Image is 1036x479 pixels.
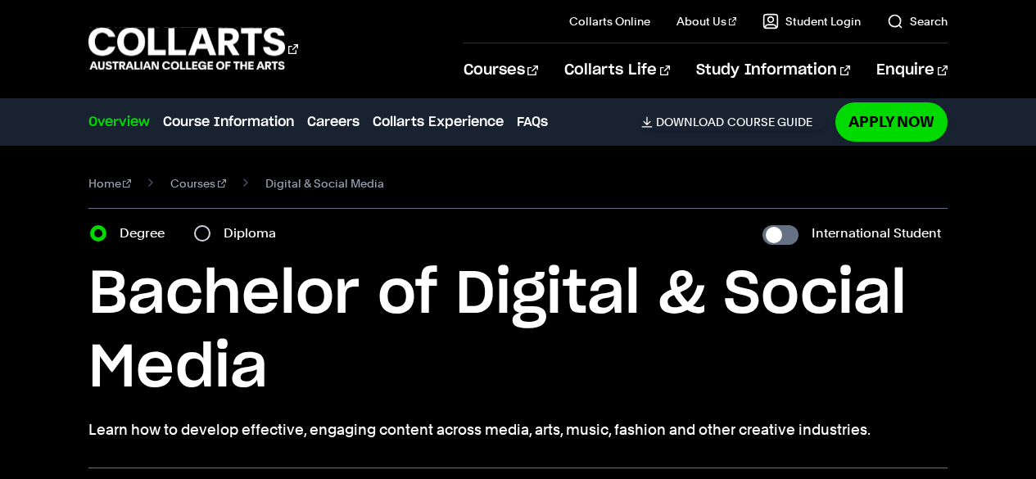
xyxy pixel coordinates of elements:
a: Home [88,172,132,195]
a: DownloadCourse Guide [641,115,826,129]
a: Search [887,13,948,29]
a: FAQs [517,112,548,132]
h1: Bachelor of Digital & Social Media [88,258,948,405]
label: International Student [812,222,941,245]
div: Go to homepage [88,25,298,72]
a: Student Login [762,13,861,29]
a: Course Information [163,112,294,132]
a: Careers [307,112,360,132]
a: Apply Now [835,102,948,141]
label: Diploma [224,222,286,245]
span: Digital & Social Media [265,172,384,195]
a: Study Information [696,43,850,97]
a: Collarts Online [569,13,650,29]
a: Courses [170,172,226,195]
a: Courses [464,43,538,97]
a: About Us [676,13,737,29]
a: Collarts Life [564,43,670,97]
a: Collarts Experience [373,112,504,132]
a: Overview [88,112,150,132]
a: Enquire [876,43,948,97]
p: Learn how to develop effective, engaging content across media, arts, music, fashion and other cre... [88,418,948,441]
span: Download [656,115,724,129]
label: Degree [120,222,174,245]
